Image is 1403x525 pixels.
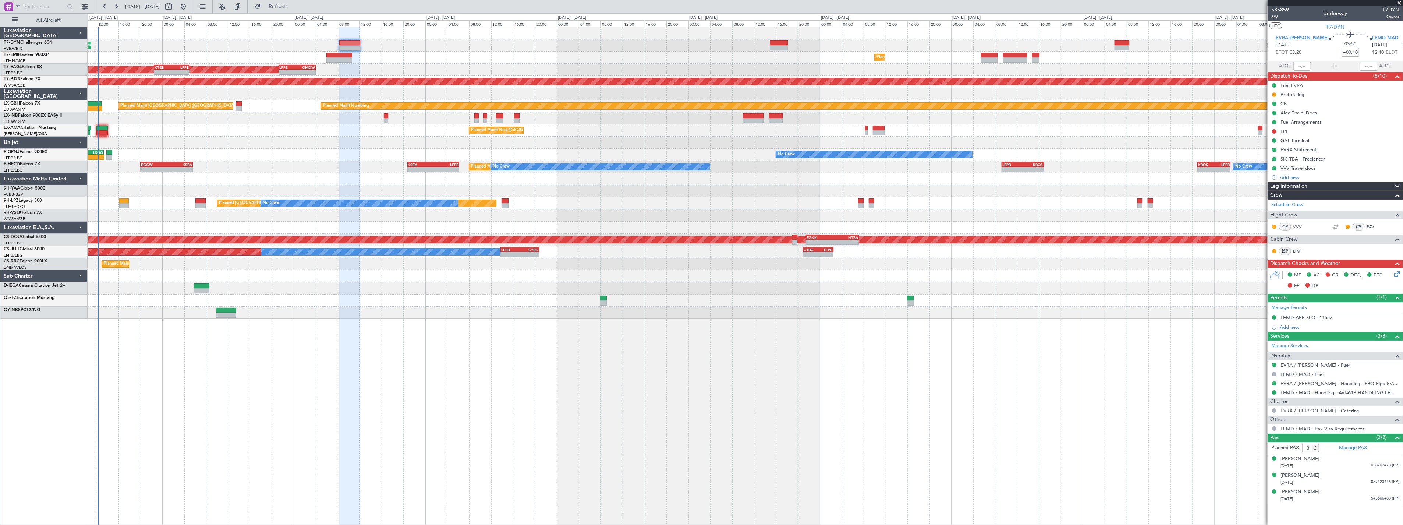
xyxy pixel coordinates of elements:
[1293,248,1310,254] a: DMI
[1271,342,1308,350] a: Manage Services
[81,150,103,155] div: LSGG
[4,58,25,64] a: LFMN/NCE
[600,20,623,27] div: 08:00
[1377,293,1387,301] span: (1/1)
[1270,294,1287,302] span: Permits
[1214,167,1230,172] div: -
[690,15,718,21] div: [DATE] - [DATE]
[4,155,23,161] a: LFPB/LBG
[1280,463,1293,469] span: [DATE]
[1271,6,1289,14] span: 535859
[1105,20,1127,27] div: 04:00
[4,247,20,251] span: CS-JHH
[297,70,315,74] div: -
[1276,42,1291,49] span: [DATE]
[1280,119,1322,125] div: Fuel Arrangements
[81,155,103,159] div: -
[263,198,280,209] div: No Crew
[1290,49,1301,56] span: 08:20
[4,119,25,124] a: EDLW/DTM
[4,204,25,209] a: LFMD/CEQ
[166,167,192,172] div: -
[929,20,952,27] div: 20:00
[4,46,22,52] a: EVRA/RIX
[1270,211,1297,219] span: Flight Crew
[272,20,294,27] div: 20:00
[4,283,19,288] span: D-IEGA
[778,149,795,160] div: No Crew
[141,162,167,167] div: EGGW
[4,192,23,197] a: FCBB/BZV
[520,247,539,252] div: CYBG
[471,125,553,136] div: Planned Maint Nice ([GEOGRAPHIC_DATA])
[408,167,433,172] div: -
[1236,20,1258,27] div: 04:00
[89,15,118,21] div: [DATE] - [DATE]
[804,247,818,252] div: CYBG
[1280,101,1287,107] div: CB
[447,20,469,27] div: 04:00
[1270,416,1286,424] span: Others
[1276,35,1329,42] span: EVRA [PERSON_NAME]
[1280,128,1289,134] div: FPL
[535,20,557,27] div: 20:00
[1294,282,1300,290] span: FP
[4,216,25,222] a: WMSA/SZB
[250,20,272,27] div: 16:00
[4,186,45,191] a: 9H-YAAGlobal 5000
[4,150,47,154] a: F-GPNJFalcon 900EX
[4,211,42,215] a: 9H-VSLKFalcon 7X
[162,20,184,27] div: 00:00
[1279,247,1291,255] div: ISP
[4,296,19,300] span: OE-FZE
[4,198,18,203] span: 9H-LPZ
[1324,10,1347,18] div: Underway
[688,20,711,27] div: 00:00
[4,308,40,312] a: OY-NBSPC12/NG
[1294,272,1301,279] span: MF
[469,20,491,27] div: 08:00
[1377,433,1387,441] span: (3/3)
[1372,35,1399,42] span: LEMD MAD
[1269,22,1282,29] button: UTC
[1326,23,1344,31] span: T7-DYN
[1293,62,1311,71] input: --:--
[251,1,295,13] button: Refresh
[4,101,40,106] a: LX-GBHFalcon 7X
[4,308,21,312] span: OY-NBS
[1002,167,1023,172] div: -
[4,253,23,258] a: LFPB/LBG
[1280,174,1399,180] div: Add new
[1270,235,1298,244] span: Cabin Crew
[513,20,535,27] div: 16:00
[1017,20,1039,27] div: 12:00
[4,101,20,106] span: LX-GBH
[4,259,47,264] a: CS-RRCFalcon 900LX
[4,162,40,166] a: F-HECDFalcon 7X
[1371,479,1399,485] span: 057423446 (PP)
[1270,332,1289,341] span: Services
[907,20,929,27] div: 16:00
[1280,110,1317,116] div: Alex Travel Docs
[104,258,220,269] div: Planned Maint [GEOGRAPHIC_DATA] ([GEOGRAPHIC_DATA])
[520,252,539,257] div: -
[4,198,42,203] a: 9H-LPZLegacy 500
[798,20,820,27] div: 20:00
[1215,15,1244,21] div: [DATE] - [DATE]
[219,198,323,209] div: Planned [GEOGRAPHIC_DATA] ([GEOGRAPHIC_DATA])
[1371,462,1399,469] span: 058762473 (PP)
[1023,162,1043,167] div: KBOS
[1270,260,1340,268] span: Dispatch Checks and Weather
[1192,20,1214,27] div: 20:00
[279,65,297,70] div: LFPB
[1023,167,1043,172] div: -
[97,20,119,27] div: 12:00
[1279,63,1292,70] span: ATOT
[1148,20,1170,27] div: 12:00
[403,20,425,27] div: 20:00
[821,15,849,21] div: [DATE] - [DATE]
[4,126,56,130] a: LX-AOACitation Mustang
[184,20,206,27] div: 04:00
[141,20,163,27] div: 20:00
[433,167,459,172] div: -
